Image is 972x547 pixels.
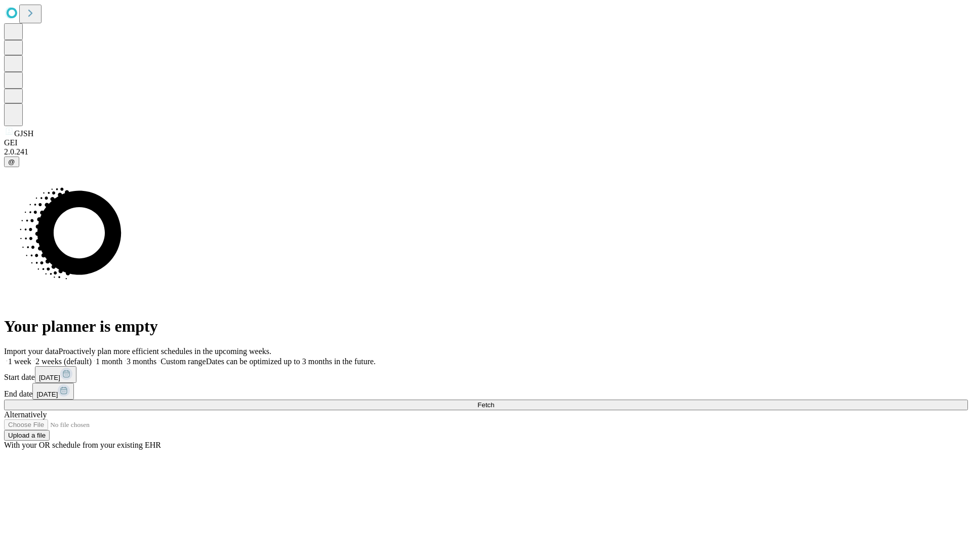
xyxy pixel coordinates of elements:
span: 1 month [96,357,123,366]
span: Custom range [160,357,206,366]
div: Start date [4,366,968,383]
span: Dates can be optimized up to 3 months in the future. [206,357,376,366]
span: [DATE] [36,390,58,398]
button: Fetch [4,400,968,410]
span: GJSH [14,129,33,138]
span: Fetch [477,401,494,409]
div: End date [4,383,968,400]
span: Alternatively [4,410,47,419]
h1: Your planner is empty [4,317,968,336]
button: [DATE] [35,366,76,383]
span: 1 week [8,357,31,366]
span: 2 weeks (default) [35,357,92,366]
span: [DATE] [39,374,60,381]
button: Upload a file [4,430,50,441]
div: 2.0.241 [4,147,968,157]
span: @ [8,158,15,166]
span: Proactively plan more efficient schedules in the upcoming weeks. [59,347,271,356]
button: @ [4,157,19,167]
span: With your OR schedule from your existing EHR [4,441,161,449]
span: Import your data [4,347,59,356]
span: 3 months [127,357,156,366]
button: [DATE] [32,383,74,400]
div: GEI [4,138,968,147]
